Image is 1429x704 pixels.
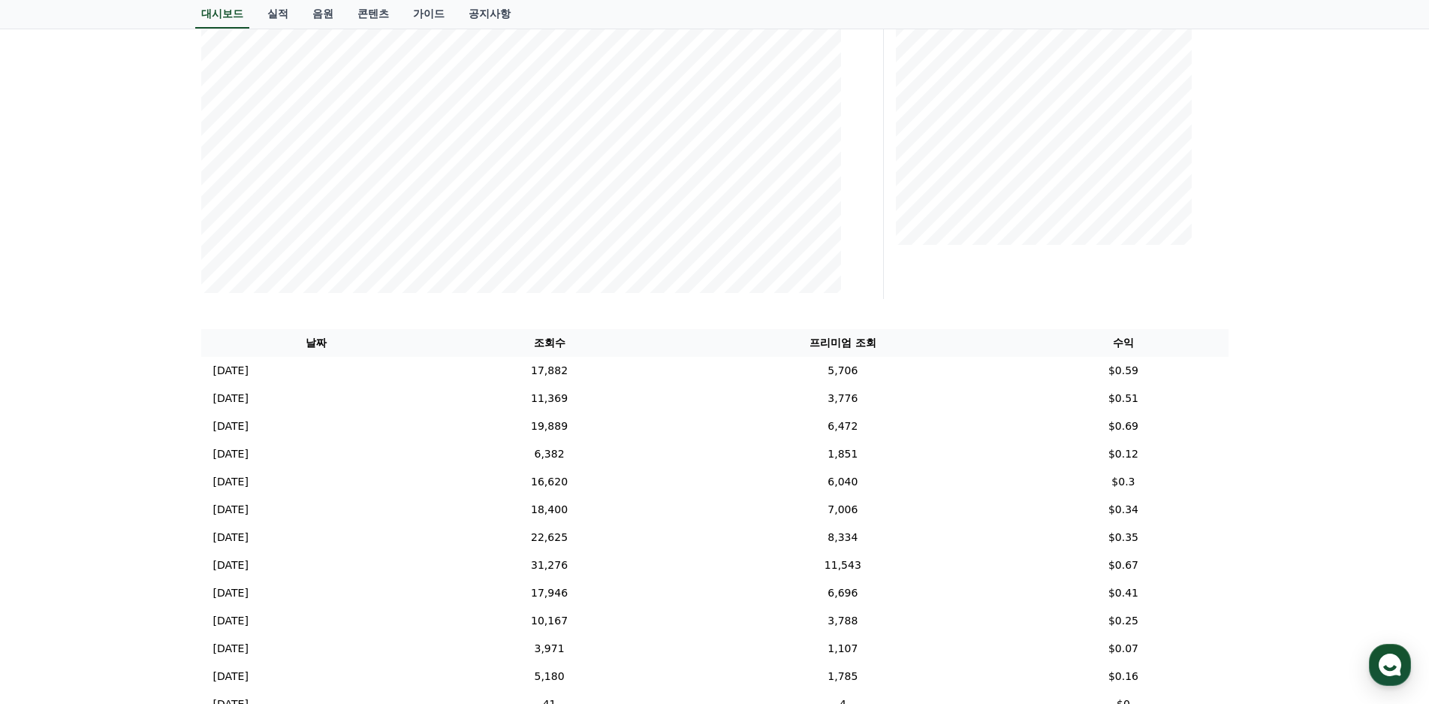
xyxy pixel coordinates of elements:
[667,468,1018,496] td: 6,040
[213,391,249,406] p: [DATE]
[667,440,1018,468] td: 1,851
[213,641,249,657] p: [DATE]
[667,551,1018,579] td: 11,543
[1018,663,1228,690] td: $0.16
[432,468,668,496] td: 16,620
[1018,635,1228,663] td: $0.07
[213,502,249,518] p: [DATE]
[47,499,56,511] span: 홈
[667,329,1018,357] th: 프리미엄 조회
[213,474,249,490] p: [DATE]
[5,476,99,514] a: 홈
[432,357,668,385] td: 17,882
[213,613,249,629] p: [DATE]
[213,418,249,434] p: [DATE]
[213,585,249,601] p: [DATE]
[1018,496,1228,524] td: $0.34
[432,579,668,607] td: 17,946
[201,329,432,357] th: 날짜
[432,412,668,440] td: 19,889
[432,524,668,551] td: 22,625
[1018,385,1228,412] td: $0.51
[1018,579,1228,607] td: $0.41
[667,496,1018,524] td: 7,006
[432,329,668,357] th: 조회수
[432,635,668,663] td: 3,971
[213,669,249,684] p: [DATE]
[432,496,668,524] td: 18,400
[667,579,1018,607] td: 6,696
[1018,551,1228,579] td: $0.67
[667,412,1018,440] td: 6,472
[432,385,668,412] td: 11,369
[667,385,1018,412] td: 3,776
[667,357,1018,385] td: 5,706
[213,530,249,545] p: [DATE]
[232,499,250,511] span: 설정
[667,607,1018,635] td: 3,788
[1018,329,1228,357] th: 수익
[432,551,668,579] td: 31,276
[667,635,1018,663] td: 1,107
[213,557,249,573] p: [DATE]
[667,663,1018,690] td: 1,785
[1018,440,1228,468] td: $0.12
[432,607,668,635] td: 10,167
[213,446,249,462] p: [DATE]
[1018,607,1228,635] td: $0.25
[213,363,249,379] p: [DATE]
[99,476,194,514] a: 대화
[432,663,668,690] td: 5,180
[1018,412,1228,440] td: $0.69
[194,476,288,514] a: 설정
[137,500,155,512] span: 대화
[1018,524,1228,551] td: $0.35
[432,440,668,468] td: 6,382
[1018,468,1228,496] td: $0.3
[667,524,1018,551] td: 8,334
[1018,357,1228,385] td: $0.59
